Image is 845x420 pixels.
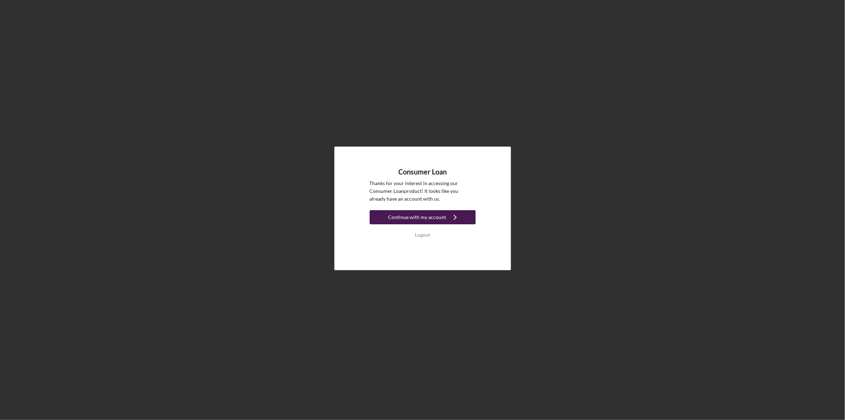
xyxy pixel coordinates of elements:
p: Thanks for your interest in accessing our Consumer Loan product! It looks like you already have a... [370,179,476,203]
h4: Consumer Loan [398,168,447,176]
div: Logout [415,228,430,242]
a: Continue with my account [370,210,476,226]
div: Continue with my account [388,210,446,224]
button: Logout [370,228,476,242]
button: Continue with my account [370,210,476,224]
